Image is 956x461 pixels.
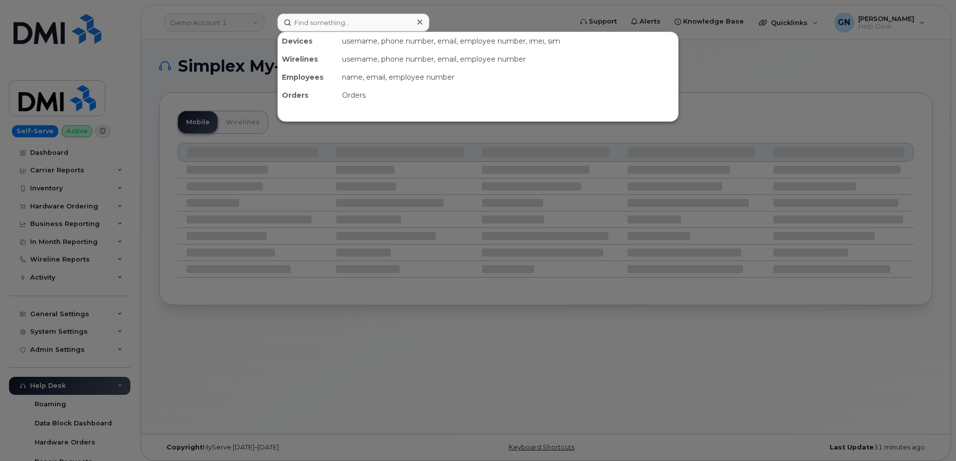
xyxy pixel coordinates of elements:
[338,32,678,50] div: username, phone number, email, employee number, imei, sim
[278,32,338,50] div: Devices
[338,50,678,68] div: username, phone number, email, employee number
[278,86,338,104] div: Orders
[278,50,338,68] div: Wirelines
[338,68,678,86] div: name, email, employee number
[278,68,338,86] div: Employees
[338,86,678,104] div: Orders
